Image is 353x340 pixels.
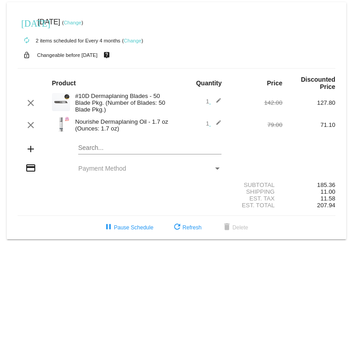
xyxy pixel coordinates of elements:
button: Delete [214,219,255,236]
button: Refresh [165,219,209,236]
mat-icon: refresh [172,222,183,233]
mat-icon: live_help [101,49,112,61]
strong: Quantity [196,79,222,87]
img: dermaplanepro-10d-dermaplaning-blade-close-up.png [52,93,70,111]
mat-icon: clear [25,98,36,108]
span: 11.00 [320,188,335,195]
div: 71.10 [282,121,335,128]
strong: Product [52,79,76,87]
mat-select: Payment Method [78,165,221,172]
div: 142.00 [230,99,282,106]
mat-icon: credit_card [25,163,36,173]
mat-icon: pause [103,222,114,233]
mat-icon: clear [25,120,36,130]
small: 2 items scheduled for Every 4 months [18,38,120,43]
input: Search... [78,144,221,152]
img: 5.png [52,115,70,133]
strong: Price [267,79,282,87]
span: Delete [221,224,248,231]
a: Change [64,20,81,25]
span: 207.94 [317,202,335,209]
span: 1 [206,120,221,127]
mat-icon: autorenew [21,35,32,46]
mat-icon: delete [221,222,232,233]
div: 127.80 [282,99,335,106]
div: 79.00 [230,121,282,128]
small: Changeable before [DATE] [37,52,98,58]
span: Payment Method [78,165,126,172]
span: 1 [206,98,221,105]
small: ( ) [62,20,83,25]
div: Est. Total [230,202,282,209]
strong: Discounted Price [301,76,335,90]
div: #10D Dermaplaning Blades - 50 Blade Pkg. (Number of Blades: 50 Blade Pkg.) [71,93,176,113]
span: 11.58 [320,195,335,202]
div: Est. Tax [230,195,282,202]
mat-icon: edit [211,98,221,108]
div: 185.36 [282,182,335,188]
button: Pause Schedule [96,219,160,236]
div: Subtotal [230,182,282,188]
mat-icon: edit [211,120,221,130]
div: Shipping [230,188,282,195]
mat-icon: lock_open [21,49,32,61]
span: Pause Schedule [103,224,153,231]
a: Change [124,38,141,43]
div: Nourishe Dermaplaning Oil - 1.7 oz (Ounces: 1.7 oz) [71,118,176,132]
mat-icon: add [25,144,36,154]
small: ( ) [122,38,143,43]
span: Refresh [172,224,202,231]
mat-icon: [DATE] [21,17,32,28]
